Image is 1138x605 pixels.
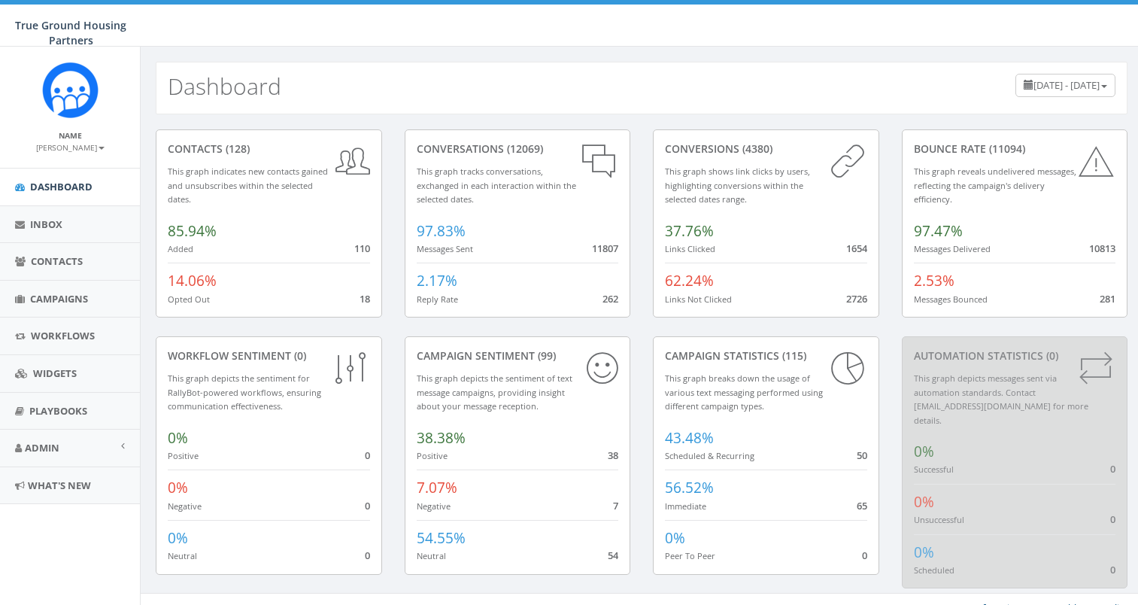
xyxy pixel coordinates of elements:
small: This graph shows link clicks by users, highlighting conversions within the selected dates range. [665,166,810,205]
span: 0% [914,492,934,512]
span: 7.07% [417,478,457,497]
small: This graph depicts messages sent via automation standards. Contact [EMAIL_ADDRESS][DOMAIN_NAME] f... [914,372,1088,426]
small: Immediate [665,500,706,512]
small: Messages Sent [417,243,473,254]
span: [DATE] - [DATE] [1033,78,1100,92]
small: Positive [168,450,199,461]
span: 281 [1100,292,1115,306]
span: 0% [168,478,188,497]
span: True Ground Housing Partners [15,18,126,47]
span: 7 [613,499,618,512]
small: Name [59,130,82,141]
span: 0 [365,448,370,462]
div: Workflow Sentiment [168,348,370,363]
span: Dashboard [30,180,93,193]
small: Messages Delivered [914,243,991,254]
span: (12069) [504,141,543,156]
small: Links Not Clicked [665,293,732,305]
span: Widgets [33,366,77,380]
a: [PERSON_NAME] [36,140,105,154]
span: 0% [914,543,934,562]
span: Inbox [30,217,62,231]
small: This graph indicates new contacts gained and unsubscribes within the selected dates. [168,166,328,205]
span: 0 [365,549,370,562]
small: This graph breaks down the usage of various text messaging performed using different campaign types. [665,372,823,412]
small: Reply Rate [417,293,458,305]
small: [PERSON_NAME] [36,142,105,153]
div: Bounce Rate [914,141,1116,157]
span: 56.52% [665,478,714,497]
h2: Dashboard [168,74,281,99]
span: (4380) [739,141,772,156]
span: 38.38% [417,428,466,448]
span: 62.24% [665,271,714,290]
small: Unsuccessful [914,514,964,525]
small: Neutral [168,550,197,561]
div: conversions [665,141,867,157]
span: 11807 [592,242,618,255]
span: (11094) [986,141,1025,156]
span: 0% [665,528,685,548]
span: 0% [168,428,188,448]
span: 43.48% [665,428,714,448]
small: Successful [914,464,954,475]
span: 50 [857,448,867,462]
small: This graph reveals undelivered messages, reflecting the campaign's delivery efficiency. [914,166,1076,205]
span: 65 [857,499,867,512]
small: Peer To Peer [665,550,715,561]
span: (0) [1043,348,1058,363]
small: Links Clicked [665,243,715,254]
span: 38 [608,448,618,462]
div: Campaign Sentiment [417,348,619,363]
small: Scheduled & Recurring [665,450,754,461]
small: Positive [417,450,448,461]
span: Playbooks [29,404,87,418]
img: Rally_Corp_Logo_1.png [42,62,99,118]
span: 110 [354,242,370,255]
span: 2.17% [417,271,457,290]
span: 18 [360,292,370,306]
span: (115) [779,348,806,363]
small: This graph depicts the sentiment for RallyBot-powered workflows, ensuring communication effective... [168,372,321,412]
span: 0% [914,442,934,461]
span: 0 [1110,563,1115,576]
span: 0 [862,549,867,562]
span: 262 [602,292,618,306]
small: Added [168,243,193,254]
span: 97.47% [914,221,963,241]
small: Neutral [417,550,446,561]
div: contacts [168,141,370,157]
span: 1654 [846,242,867,255]
span: 37.76% [665,221,714,241]
div: conversations [417,141,619,157]
small: Negative [417,500,451,512]
span: 0% [168,528,188,548]
div: Campaign Statistics [665,348,867,363]
span: Workflows [31,329,95,342]
span: 2726 [846,292,867,306]
small: Scheduled [914,564,954,576]
span: Contacts [31,254,83,268]
span: 14.06% [168,271,217,290]
small: Negative [168,500,202,512]
span: (128) [223,141,250,156]
small: This graph tracks conversations, exchanged in each interaction within the selected dates. [417,166,576,205]
small: This graph depicts the sentiment of text message campaigns, providing insight about your message ... [417,372,572,412]
span: 54.55% [417,528,466,548]
span: 97.83% [417,221,466,241]
small: Opted Out [168,293,210,305]
span: Campaigns [30,292,88,306]
span: 85.94% [168,221,217,241]
span: Admin [25,441,59,455]
span: (99) [535,348,556,363]
span: 0 [1110,462,1115,476]
span: 0 [1110,512,1115,526]
div: Automation Statistics [914,348,1116,363]
span: 54 [608,549,618,562]
span: What's New [28,479,91,492]
span: 0 [365,499,370,512]
span: 10813 [1089,242,1115,255]
small: Messages Bounced [914,293,988,305]
span: 2.53% [914,271,954,290]
span: (0) [291,348,306,363]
